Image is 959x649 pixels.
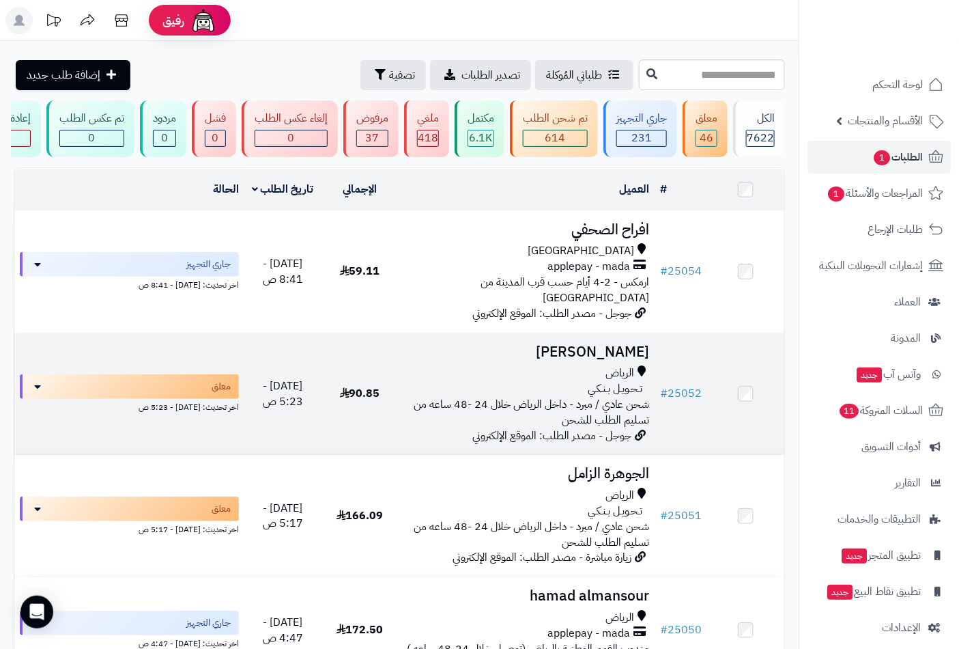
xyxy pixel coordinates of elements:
[807,503,951,536] a: التطبيقات والخدمات
[807,68,951,101] a: لوحة التحكم
[418,130,438,146] div: 418
[827,585,853,600] span: جديد
[616,111,667,126] div: جاري التجهيز
[213,181,239,197] a: الحالة
[857,368,882,383] span: جديد
[838,510,921,529] span: التطبيقات والخدمات
[468,111,494,126] div: مكتمل
[263,378,303,410] span: [DATE] - 5:23 ص
[404,466,650,482] h3: الجوهرة الزامل
[340,263,380,279] span: 59.11
[874,150,890,165] span: 1
[660,263,702,279] a: #25054
[430,60,531,90] a: تصدير الطلبات
[547,259,630,275] span: applepay - mada
[868,220,923,239] span: طلبات الإرجاع
[357,130,388,146] div: 37
[186,616,231,630] span: جاري التجهيز
[212,502,231,516] span: معلق
[468,130,493,146] div: 6113
[660,622,668,638] span: #
[452,100,507,157] a: مكتمل 6.1K
[137,100,189,157] a: مردود 0
[389,67,415,83] span: تصفية
[472,305,631,322] span: جوجل - مصدر الطلب: الموقع الإلكتروني
[807,213,951,246] a: طلبات الإرجاع
[356,111,388,126] div: مرفوض
[89,130,96,146] span: 0
[470,130,493,146] span: 6.1K
[404,588,650,604] h3: hamad almansour
[807,575,951,608] a: تطبيق نقاط البيعجديد
[807,539,951,572] a: تطبيق المتجرجديد
[894,292,921,312] span: العملاء
[605,365,634,381] span: الرياض
[205,111,226,126] div: فشل
[360,60,426,90] button: تصفية
[340,385,380,402] span: 90.85
[807,322,951,355] a: المدونة
[523,111,588,126] div: تم شحن الطلب
[212,380,231,393] span: معلق
[212,130,219,146] span: 0
[472,428,631,444] span: جوجل - مصدر الطلب: الموقع الإلكتروني
[20,399,239,413] div: اخر تحديث: [DATE] - 5:23 ص
[700,130,713,146] span: 46
[747,130,774,146] span: 7622
[59,111,124,126] div: تم عكس الطلب
[20,277,239,291] div: اخر تحديث: [DATE] - 8:41 ص
[524,130,587,146] div: 614
[27,67,100,83] span: إضافة طلب جديد
[417,111,439,126] div: ملغي
[547,626,630,641] span: applepay - mada
[660,385,702,402] a: #25052
[341,100,401,157] a: مرفوض 37
[617,130,666,146] div: 231
[507,100,601,157] a: تم شحن الطلب 614
[189,100,239,157] a: فشل 0
[263,614,303,646] span: [DATE] - 4:47 ص
[660,263,668,279] span: #
[20,596,53,629] div: Open Intercom Messenger
[872,75,923,94] span: لوحة التحكم
[807,177,951,210] a: المراجعات والأسئلة1
[263,500,303,532] span: [DATE] - 5:17 ص
[861,437,921,456] span: أدوات التسويق
[60,130,124,146] div: 0
[882,618,921,637] span: الإعدادات
[205,130,225,146] div: 0
[696,111,717,126] div: معلق
[263,256,303,288] span: [DATE] - 8:41 ص
[337,622,384,638] span: 172.50
[828,187,844,202] span: 1
[660,181,667,197] a: #
[153,111,176,126] div: مردود
[848,111,923,130] span: الأقسام والمنتجات
[605,488,634,503] span: الرياض
[288,130,295,146] span: 0
[161,130,168,146] span: 0
[252,181,314,197] a: تاريخ الطلب
[840,546,921,565] span: تطبيق المتجر
[696,130,717,146] div: 46
[404,344,650,360] h3: [PERSON_NAME]
[807,358,951,391] a: وآتس آبجديد
[535,60,633,90] a: طلباتي المُوكلة
[414,519,649,551] span: شحن عادي / مبرد - داخل الرياض خلال 24 -48 ساعه من تسليم الطلب للشحن
[807,394,951,427] a: السلات المتروكة11
[545,130,566,146] span: 614
[16,60,130,90] a: إضافة طلب جديد
[895,473,921,493] span: التقارير
[337,508,384,524] span: 166.09
[404,222,650,238] h3: افراح الصحفي
[36,7,70,38] a: تحديثات المنصة
[453,549,631,566] span: زيارة مباشرة - مصدر الطلب: الموقع الإلكتروني
[842,549,867,564] span: جديد
[660,622,702,638] a: #25050
[807,611,951,644] a: الإعدادات
[807,430,951,463] a: أدوات التسويق
[461,67,520,83] span: تصدير الطلبات
[343,181,377,197] a: الإجمالي
[239,100,341,157] a: إلغاء عكس الطلب 0
[154,130,175,146] div: 0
